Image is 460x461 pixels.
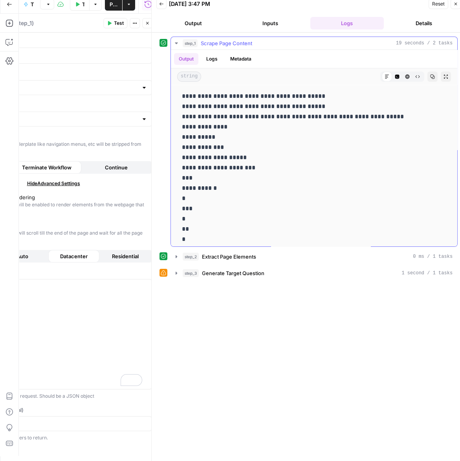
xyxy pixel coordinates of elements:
[183,253,199,261] span: step_2
[156,17,230,29] button: Output
[413,253,453,260] span: 0 ms / 1 tasks
[17,252,29,260] span: Auto
[171,37,457,50] button: 19 seconds / 2 tasks
[105,163,128,171] span: Continue
[60,252,88,260] span: Datacenter
[100,250,151,263] button: Residential
[183,269,199,277] span: step_3
[396,40,453,47] span: 19 seconds / 2 tasks
[177,72,201,82] span: string
[432,0,445,7] span: Reset
[233,17,307,29] button: Inputs
[82,0,84,8] span: Test Workflow
[202,253,256,261] span: Extract Page Elements
[401,270,453,277] span: 1 second / 1 tasks
[225,53,256,65] button: Metadata
[114,20,124,27] span: Test
[31,0,34,8] span: Target Prompt Identifier
[171,267,457,279] button: 1 second / 1 tasks
[183,39,198,47] span: step_1
[202,53,222,65] button: Logs
[22,163,71,171] span: Terminate Workflow
[171,50,457,246] div: 19 seconds / 2 tasks
[27,180,80,187] span: Hide Advanced Settings
[81,161,151,174] button: Continue
[110,0,117,8] span: Publish
[112,252,139,260] span: Residential
[201,39,252,47] span: Scrape Page Content
[174,53,198,65] button: Output
[103,18,127,28] button: Test
[310,17,384,29] button: Logs
[14,19,34,27] span: ( step_1 )
[202,269,264,277] span: Generate Target Question
[171,250,457,263] button: 0 ms / 1 tasks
